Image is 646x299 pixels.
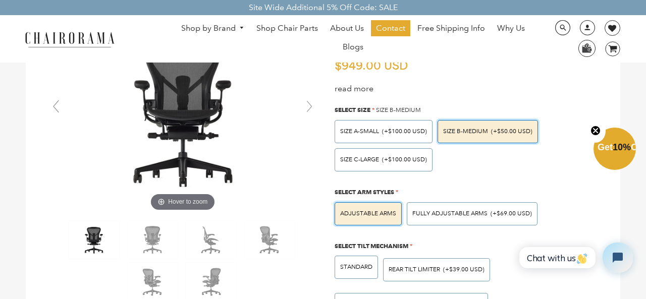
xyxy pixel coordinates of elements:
[335,84,373,93] a: read more
[46,9,319,214] img: Herman Miller Remastered Aeron Posture Fit SL Graphite - chairorama
[371,20,410,36] a: Contact
[492,20,530,36] a: Why Us
[598,142,644,152] span: Get Off
[491,129,532,135] span: (+$50.00 USD)
[330,23,364,34] span: About Us
[69,221,119,259] img: Herman Miller Remastered Aeron Posture Fit SL Graphite - chairorama
[585,119,606,143] button: Close teaser
[382,129,427,135] span: (+$100.00 USD)
[340,263,372,271] span: STANDARD
[389,266,440,273] span: REAR TILT LIMITER
[338,39,368,55] a: Blogs
[443,128,488,135] span: SIZE B-MEDIUM
[443,267,484,273] span: (+$39.00 USD)
[491,211,532,217] span: (+$69.00 USD)
[325,20,369,36] a: About Us
[340,156,379,163] span: SIZE C-LARGE
[417,23,485,34] span: Free Shipping Info
[613,142,631,152] span: 10%
[340,128,379,135] span: SIZE A-SMALL
[186,221,236,259] img: Herman Miller Remastered Aeron Posture Fit SL Graphite - chairorama
[251,20,323,36] a: Shop Chair Parts
[376,106,421,114] span: SIZE B-MEDIUM
[127,221,178,259] img: Herman Miller Remastered Aeron Posture Fit SL Graphite - chairorama
[176,21,250,36] a: Shop by Brand
[244,221,295,259] img: Herman Miller Remastered Aeron Posture Fit SL Graphite - chairorama
[508,234,641,281] iframe: Tidio Chat
[46,106,319,115] a: Herman Miller Remastered Aeron Posture Fit SL Graphite - chairoramaHover to zoom
[382,157,427,163] span: (+$100.00 USD)
[335,60,408,72] span: $949.00 USD
[497,23,525,34] span: Why Us
[412,210,488,217] span: Fully Adjustable Arms
[19,30,120,48] img: chairorama
[412,20,490,36] a: Free Shipping Info
[256,23,318,34] span: Shop Chair Parts
[343,42,363,52] span: Blogs
[335,242,408,250] span: Select Tilt Mechanism
[335,188,394,196] span: Select Arm Styles
[594,129,636,171] div: Get10%OffClose teaser
[376,23,405,34] span: Contact
[579,40,595,55] img: WhatsApp_Image_2024-07-12_at_16.23.01.webp
[335,106,370,113] span: Select Size
[163,20,543,57] nav: DesktopNavigation
[340,210,396,217] span: Adjustable Arms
